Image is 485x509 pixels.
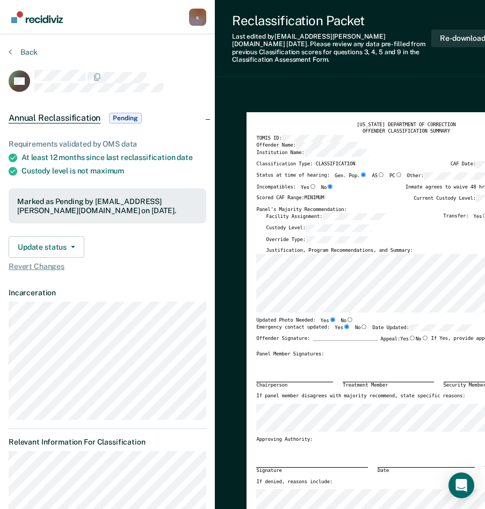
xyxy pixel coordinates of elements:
[346,317,353,322] input: No
[21,153,206,162] div: At least 12 months since last reclassification
[256,135,347,142] label: TOMIS ID:
[232,33,431,64] div: Last edited by [EMAIL_ADDRESS][PERSON_NAME][DOMAIN_NAME] . Please review any data pre-filled from...
[378,467,475,474] div: Date
[256,324,474,336] div: Emergency contact updated:
[341,317,354,324] label: No
[335,172,367,180] label: Gen. Pop.
[400,336,416,343] label: Yes
[372,324,474,332] label: Date Updated:
[329,317,336,322] input: Yes
[256,149,370,157] label: Institution Name:
[395,172,402,177] input: PC
[327,184,334,189] input: No
[189,9,206,26] div: s
[296,142,361,149] input: Offender Name:
[90,166,124,175] span: maximum
[21,166,206,176] div: Custody level is not
[9,113,100,123] span: Annual Reclassification
[9,438,206,447] dt: Relevant Information For Classification
[266,248,412,254] label: Justification, Program Recommendations, and Summary:
[321,184,334,191] label: No
[360,324,367,329] input: No
[189,9,206,26] button: Profile dropdown button
[409,324,475,332] input: Date Updated:
[11,11,63,23] img: Recidiviz
[256,351,324,358] div: Panel Member Signatures:
[409,336,416,340] input: Yes
[256,393,465,399] label: If panel member disagrees with majority recommend, state specific reasons:
[9,262,206,271] span: Revert Changes
[305,149,370,157] input: Institution Name:
[335,324,350,332] label: Yes
[9,236,84,258] button: Update status
[256,195,324,202] label: Scored CAF Range: MINIMUM
[422,336,429,340] input: No
[17,197,198,215] div: Marked as Pending by [EMAIL_ADDRESS][PERSON_NAME][DOMAIN_NAME] on [DATE].
[266,213,388,221] label: Facility Assignment:
[309,184,316,189] input: Yes
[256,467,368,474] div: Signature
[416,336,429,343] label: No
[109,113,141,123] span: Pending
[256,382,333,389] div: Chairperson
[256,184,334,195] div: Incompatibles:
[360,172,367,177] input: Gen. Pop.
[343,382,433,389] div: Treatment Member
[343,324,350,329] input: Yes
[256,142,361,149] label: Offender Name:
[286,40,307,48] span: [DATE]
[448,472,474,498] div: Open Intercom Messenger
[266,224,371,232] label: Custody Level:
[232,13,431,28] div: Reclassification Packet
[301,184,316,191] label: Yes
[323,213,388,221] input: Facility Assignment:
[378,172,385,177] input: AS
[321,317,336,324] label: Yes
[256,479,332,485] label: If denied, reasons include:
[9,140,206,149] div: Requirements validated by OMS data
[256,161,355,169] label: Classification Type: CLASSIFICATION
[9,288,206,297] dt: Incarceration
[306,224,371,232] input: Custody Level:
[389,172,402,180] label: PC
[9,47,38,57] button: Back
[266,236,371,244] label: Override Type:
[177,153,192,162] span: date
[355,324,368,332] label: No
[372,172,385,180] label: AS
[256,317,353,324] div: Updated Photo Needed:
[380,336,428,347] label: Appeal:
[282,135,348,142] input: TOMIS ID:
[306,236,371,244] input: Override Type:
